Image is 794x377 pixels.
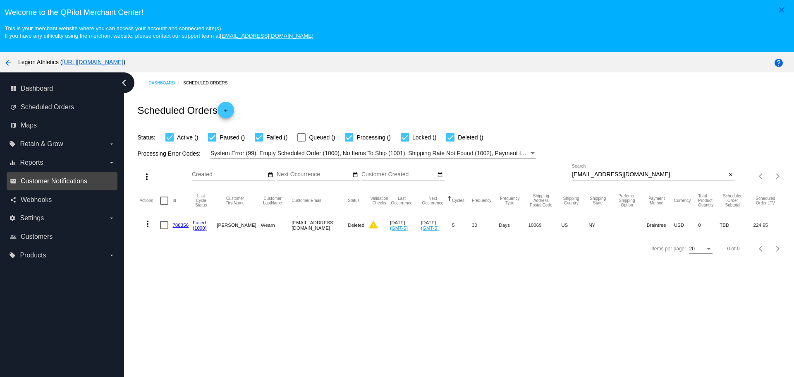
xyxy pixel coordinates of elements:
[698,188,720,213] mat-header-cell: Total Product Quantity
[727,246,740,252] div: 0 of 0
[674,198,691,203] button: Change sorting for CurrencyIso
[472,198,491,203] button: Change sorting for Frequency
[137,102,234,118] h2: Scheduled Orders
[20,214,44,222] span: Settings
[20,140,63,148] span: Retain & Grow
[770,240,786,257] button: Next page
[390,225,408,231] a: (GMT-5)
[421,196,445,205] button: Change sorting for NextOccurrenceUtc
[689,246,695,252] span: 20
[143,219,153,229] mat-icon: more_vert
[21,233,53,240] span: Customers
[309,132,335,142] span: Queued ()
[561,213,588,237] mat-cell: US
[21,85,53,92] span: Dashboard
[352,172,358,178] mat-icon: date_range
[261,196,285,205] button: Change sorting for CustomerLastName
[777,5,787,15] mat-icon: close
[108,159,115,166] i: arrow_drop_down
[21,122,37,129] span: Maps
[10,230,115,243] a: people_outline Customers
[20,159,43,166] span: Reports
[390,213,421,237] mat-cell: [DATE]
[148,77,183,89] a: Dashboard
[437,172,443,178] mat-icon: date_range
[10,104,17,110] i: update
[10,101,115,114] a: update Scheduled Orders
[770,168,786,185] button: Next page
[728,172,734,178] mat-icon: close
[18,59,125,65] span: Legion Athletics ( )
[348,222,364,228] span: Deleted
[561,196,581,205] button: Change sorting for ShippingCountry
[9,159,16,166] i: equalizer
[452,213,472,237] mat-cell: 5
[9,252,16,259] i: local_offer
[720,213,753,237] mat-cell: TBD
[5,8,789,17] h3: Welcome to the QPilot Merchant Center!
[9,215,16,221] i: settings
[137,150,201,157] span: Processing Error Codes:
[472,213,499,237] mat-cell: 30
[221,108,231,118] mat-icon: add
[268,172,273,178] mat-icon: date_range
[651,246,686,252] div: Items per page:
[193,220,206,225] a: Failed
[458,132,483,142] span: Deleted ()
[217,213,261,237] mat-cell: [PERSON_NAME]
[774,58,784,68] mat-icon: help
[753,168,770,185] button: Previous page
[108,141,115,147] i: arrow_drop_down
[10,178,17,185] i: email
[21,178,87,185] span: Customer Notifications
[183,77,235,89] a: Scheduled Orders
[10,122,17,129] i: map
[62,59,124,65] a: [URL][DOMAIN_NAME]
[9,141,16,147] i: local_offer
[10,197,17,203] i: share
[292,198,321,203] button: Change sorting for CustomerEmail
[10,82,115,95] a: dashboard Dashboard
[193,194,209,207] button: Change sorting for LastProcessingCycleId
[361,171,436,178] input: Customer Created
[192,171,266,178] input: Created
[421,225,439,231] a: (GMT-5)
[674,213,698,237] mat-cell: USD
[689,246,713,252] mat-select: Items per page:
[356,132,390,142] span: Processing ()
[193,225,207,231] a: (1000)
[261,213,292,237] mat-cell: Wearn
[348,198,359,203] button: Change sorting for Status
[528,194,554,207] button: Change sorting for ShippingPostcode
[177,132,198,142] span: Active ()
[588,196,607,205] button: Change sorting for ShippingState
[753,196,778,205] button: Change sorting for LifetimeValue
[21,103,74,111] span: Scheduled Orders
[390,196,414,205] button: Change sorting for LastOccurrenceUtc
[528,213,561,237] mat-cell: 10069
[210,148,536,158] mat-select: Filter by Processing Error Codes
[108,215,115,221] i: arrow_drop_down
[720,194,746,207] button: Change sorting for Subtotal
[139,188,160,213] mat-header-cell: Actions
[615,194,639,207] button: Change sorting for PreferredShippingOption
[117,76,131,89] i: chevron_left
[277,171,351,178] input: Next Occurrence
[368,220,378,230] mat-icon: warning
[412,132,436,142] span: Locked ()
[572,171,726,178] input: Search
[10,233,17,240] i: people_outline
[217,196,254,205] button: Change sorting for CustomerFirstName
[588,213,615,237] mat-cell: NY
[10,193,115,207] a: share Webhooks
[21,196,52,204] span: Webhooks
[292,213,348,237] mat-cell: [EMAIL_ADDRESS][DOMAIN_NAME]
[172,198,176,203] button: Change sorting for Id
[10,175,115,188] a: email Customer Notifications
[137,134,155,141] span: Status:
[726,170,735,179] button: Clear
[647,213,674,237] mat-cell: Braintree
[753,240,770,257] button: Previous page
[421,213,452,237] mat-cell: [DATE]
[108,252,115,259] i: arrow_drop_down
